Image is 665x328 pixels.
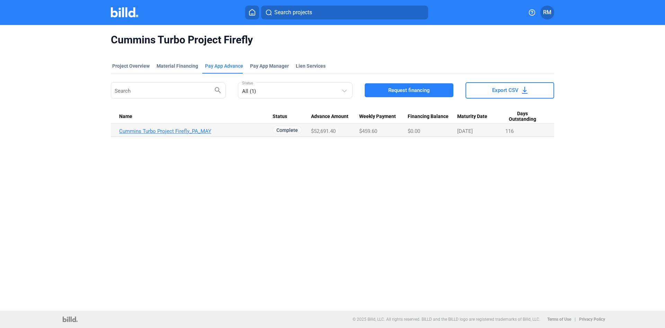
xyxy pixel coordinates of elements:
span: Financing Balance [408,113,449,120]
div: Financing Balance [408,113,457,120]
button: Request financing [365,83,453,97]
button: RM [540,6,554,19]
div: Advance Amount [311,113,359,120]
div: Maturity Date [457,113,505,120]
span: Export CSV [492,87,518,94]
img: Billd Company Logo [111,7,138,17]
span: Maturity Date [457,113,487,120]
span: 116 [505,128,514,134]
b: Terms of Use [547,317,571,322]
a: Cummins Turbo Project Firefly_PA_MAY [119,128,273,134]
span: Days Outstanding [505,111,540,123]
div: Material Financing [157,62,198,69]
p: © 2025 Billd, LLC. All rights reserved. BILLD and the BILLD logo are registered trademarks of Bil... [353,317,540,322]
div: Project Overview [112,62,150,69]
span: Cummins Turbo Project Firefly [111,33,554,47]
button: Export CSV [465,82,554,99]
span: Search projects [274,8,312,17]
div: Lien Services [296,62,326,69]
div: Name [119,113,273,120]
span: [DATE] [457,128,473,134]
span: Weekly Payment [359,113,396,120]
span: RM [543,8,551,17]
mat-icon: search [214,86,222,94]
p: | [575,317,576,322]
div: Pay App Advance [205,62,243,69]
span: $0.00 [408,128,420,134]
button: Search projects [261,6,428,19]
img: logo [63,317,78,322]
span: Name [119,113,132,120]
span: Status [273,113,287,120]
span: Complete [273,126,302,134]
mat-select-trigger: All (1) [242,88,256,94]
span: Request financing [388,87,430,94]
span: Advance Amount [311,113,348,120]
div: Days Outstanding [505,111,546,123]
span: $459.60 [359,128,377,134]
div: Weekly Payment [359,113,408,120]
span: $52,691.40 [311,128,336,134]
span: Pay App Manager [250,62,289,69]
div: Status [273,113,311,120]
b: Privacy Policy [579,317,605,322]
